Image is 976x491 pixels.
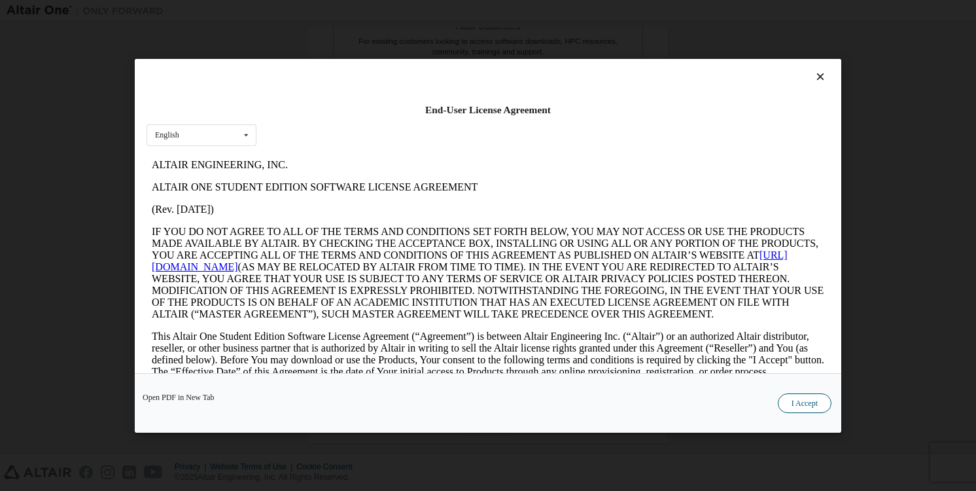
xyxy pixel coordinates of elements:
p: This Altair One Student Edition Software License Agreement (“Agreement”) is between Altair Engine... [5,177,678,224]
div: English [155,131,179,139]
div: End-User License Agreement [147,103,829,117]
p: ALTAIR ENGINEERING, INC. [5,5,678,17]
p: IF YOU DO NOT AGREE TO ALL OF THE TERMS AND CONDITIONS SET FORTH BELOW, YOU MAY NOT ACCESS OR USE... [5,72,678,166]
button: I Accept [778,393,831,413]
a: Open PDF in New Tab [143,393,215,401]
p: ALTAIR ONE STUDENT EDITION SOFTWARE LICENSE AGREEMENT [5,27,678,39]
p: (Rev. [DATE]) [5,50,678,62]
a: [URL][DOMAIN_NAME] [5,96,641,118]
